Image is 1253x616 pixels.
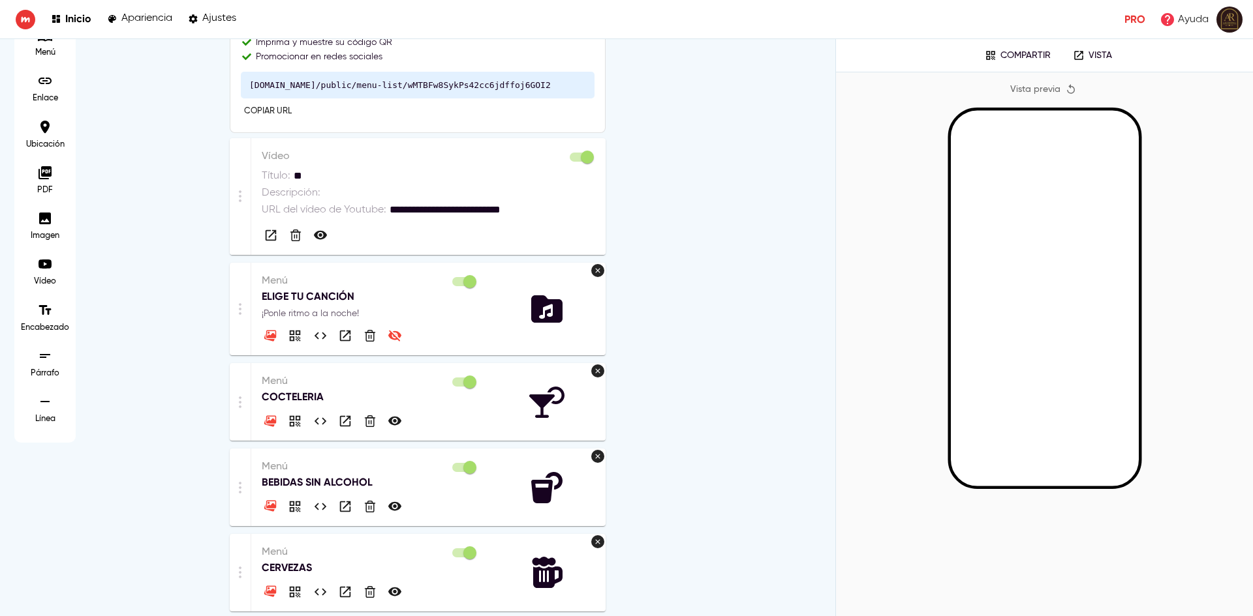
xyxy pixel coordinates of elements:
[336,497,354,516] button: Vista
[262,202,386,218] p: URL del vídeo de Youtube :
[286,327,304,345] button: Compartir
[591,450,604,463] button: Eliminar icono
[286,412,304,430] button: Compartir
[591,364,604,377] button: Eliminar icono
[976,46,1060,65] button: Compartir
[286,497,304,516] button: Compartir
[1064,46,1121,65] a: Vista
[591,264,604,277] button: Eliminar icono
[51,10,91,28] a: Inicio
[244,104,292,119] span: Copiar URL
[311,327,330,345] button: Código integrado
[107,10,172,28] a: Apariencia
[262,459,478,475] p: Menú
[241,102,295,122] button: Copiar URL
[262,475,478,490] p: BEBIDAS SIN ALCOHOL
[25,93,65,104] p: Enlace
[362,327,379,344] button: Eliminar Menú
[1178,12,1209,27] p: Ayuda
[25,230,65,242] p: Imagen
[25,368,65,379] p: Párrafo
[262,389,478,405] p: COCTELERIA
[386,412,404,430] button: Hacer privado
[256,50,382,63] p: Promocionar en redes sociales
[262,289,478,304] p: ELIGE TU CANCIÓN
[65,12,91,25] p: Inicio
[1124,12,1145,27] p: Pro
[25,413,65,425] p: Línea
[1089,50,1112,61] p: Vista
[311,497,330,516] button: Código integrado
[591,535,604,548] button: Eliminar icono
[202,12,236,25] p: Ajustes
[1216,7,1243,33] img: ACg8ocJaMBA84UraQtopACBqLxe6EQJJkeKfjK5Oy_XUZwwb6VeN2ag=s96-c
[262,273,478,289] p: Menú
[336,327,354,345] button: Vista
[311,226,330,244] button: Hacer privado
[262,544,478,560] p: Menú
[1000,50,1051,61] p: Compartir
[25,184,65,196] p: PDF
[241,72,595,98] pre: [DOMAIN_NAME]/public/menu-list/wMTBFw8SykPs42cc6jdffoj6GOI2
[262,307,478,320] p: ¡Ponle ritmo a la noche!
[311,412,330,430] button: Código integrado
[262,149,596,164] p: Vídeo
[1156,8,1213,31] a: Ayuda
[336,412,354,430] button: Vista
[951,111,1139,486] iframe: Mobile Preview
[188,10,236,28] a: Ajustes
[262,226,280,244] button: Vista
[121,12,172,25] p: Apariencia
[262,168,290,184] p: Título :
[362,583,379,600] button: Eliminar Menú
[25,139,65,151] p: Ubicación
[25,276,65,287] p: Vídeo
[262,185,320,201] p: Descripción :
[286,583,304,601] button: Compartir
[262,374,478,389] p: Menú
[386,583,404,601] button: Hacer privado
[262,560,478,576] p: CERVEZAS
[21,322,69,334] p: Encabezado
[362,413,379,430] button: Eliminar Menú
[311,583,330,601] button: Código integrado
[256,36,392,49] p: Imprima y muestre su código QR
[287,227,304,244] button: Eliminar Vídeo
[25,47,65,59] p: Menú
[386,327,404,345] button: Hacer público
[336,583,354,601] button: Vista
